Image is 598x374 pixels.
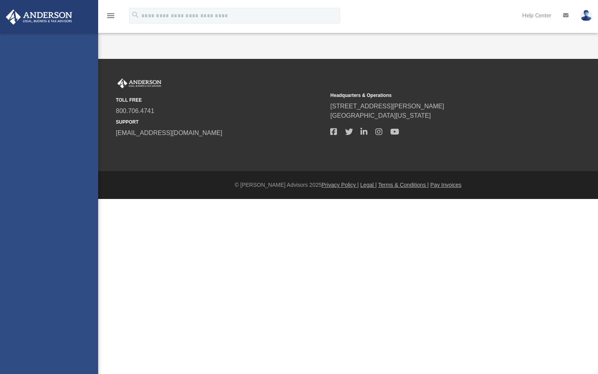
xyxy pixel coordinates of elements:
[116,78,163,89] img: Anderson Advisors Platinum Portal
[131,11,140,19] i: search
[106,15,115,20] a: menu
[330,92,539,99] small: Headquarters & Operations
[98,181,598,189] div: © [PERSON_NAME] Advisors 2025
[378,182,429,188] a: Terms & Conditions |
[116,97,325,104] small: TOLL FREE
[116,119,325,126] small: SUPPORT
[330,103,444,109] a: [STREET_ADDRESS][PERSON_NAME]
[580,10,592,21] img: User Pic
[330,112,431,119] a: [GEOGRAPHIC_DATA][US_STATE]
[322,182,359,188] a: Privacy Policy |
[106,11,115,20] i: menu
[430,182,461,188] a: Pay Invoices
[116,130,222,136] a: [EMAIL_ADDRESS][DOMAIN_NAME]
[360,182,377,188] a: Legal |
[116,108,154,114] a: 800.706.4741
[4,9,75,25] img: Anderson Advisors Platinum Portal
